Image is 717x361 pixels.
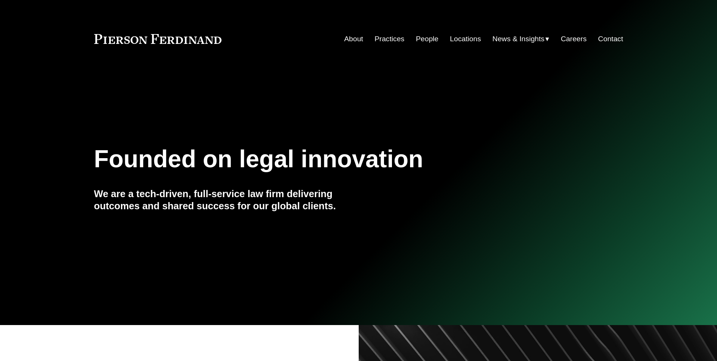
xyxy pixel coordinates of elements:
a: People [416,32,438,46]
h1: Founded on legal innovation [94,145,535,173]
a: Contact [598,32,623,46]
a: folder dropdown [492,32,550,46]
a: Practices [375,32,404,46]
h4: We are a tech-driven, full-service law firm delivering outcomes and shared success for our global... [94,188,359,212]
a: About [344,32,363,46]
span: News & Insights [492,33,545,46]
a: Locations [450,32,481,46]
a: Careers [561,32,587,46]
